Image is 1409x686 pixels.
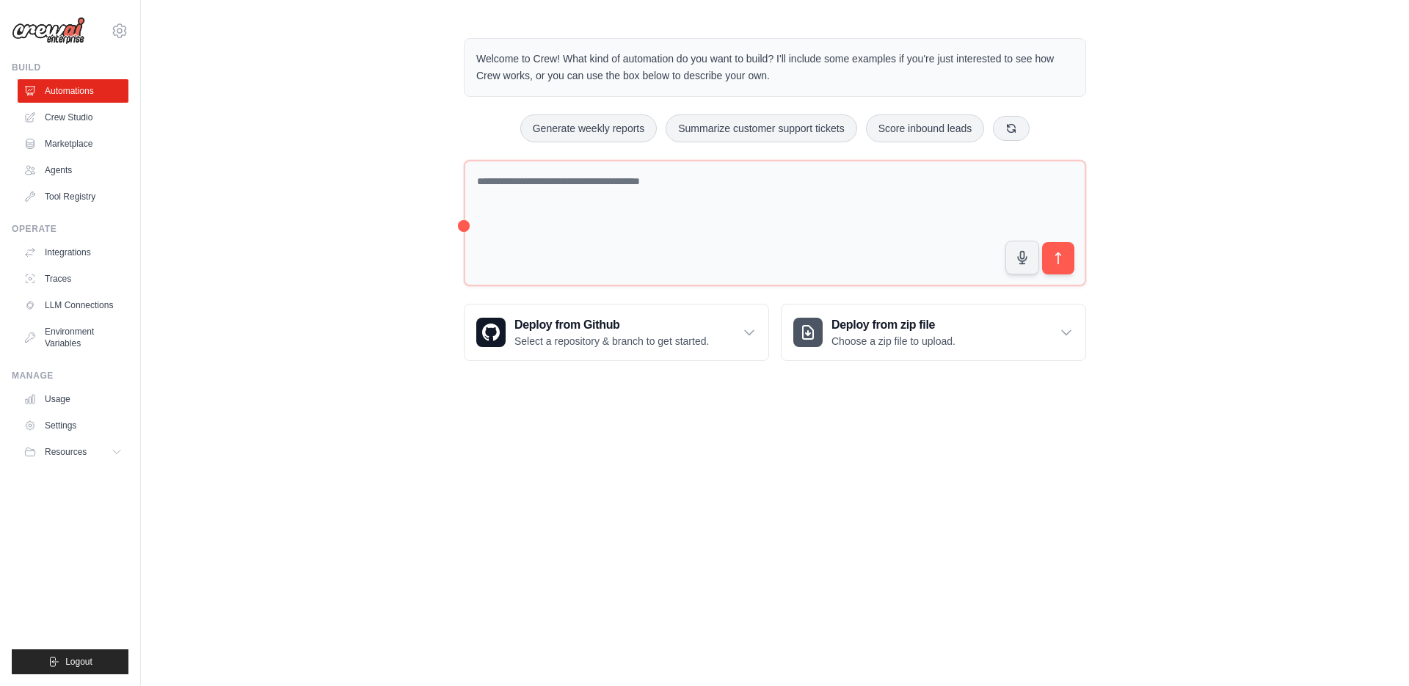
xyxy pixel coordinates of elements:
[476,51,1074,84] p: Welcome to Crew! What kind of automation do you want to build? I'll include some examples if you'...
[18,414,128,437] a: Settings
[18,267,128,291] a: Traces
[666,114,856,142] button: Summarize customer support tickets
[12,17,85,45] img: Logo
[65,656,92,668] span: Logout
[18,79,128,103] a: Automations
[18,440,128,464] button: Resources
[866,114,985,142] button: Score inbound leads
[18,387,128,411] a: Usage
[18,320,128,355] a: Environment Variables
[18,241,128,264] a: Integrations
[514,316,709,334] h3: Deploy from Github
[831,334,955,349] p: Choose a zip file to upload.
[45,446,87,458] span: Resources
[12,62,128,73] div: Build
[12,370,128,382] div: Manage
[18,132,128,156] a: Marketplace
[18,185,128,208] a: Tool Registry
[12,223,128,235] div: Operate
[18,106,128,129] a: Crew Studio
[12,649,128,674] button: Logout
[831,316,955,334] h3: Deploy from zip file
[18,158,128,182] a: Agents
[520,114,658,142] button: Generate weekly reports
[514,334,709,349] p: Select a repository & branch to get started.
[18,293,128,317] a: LLM Connections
